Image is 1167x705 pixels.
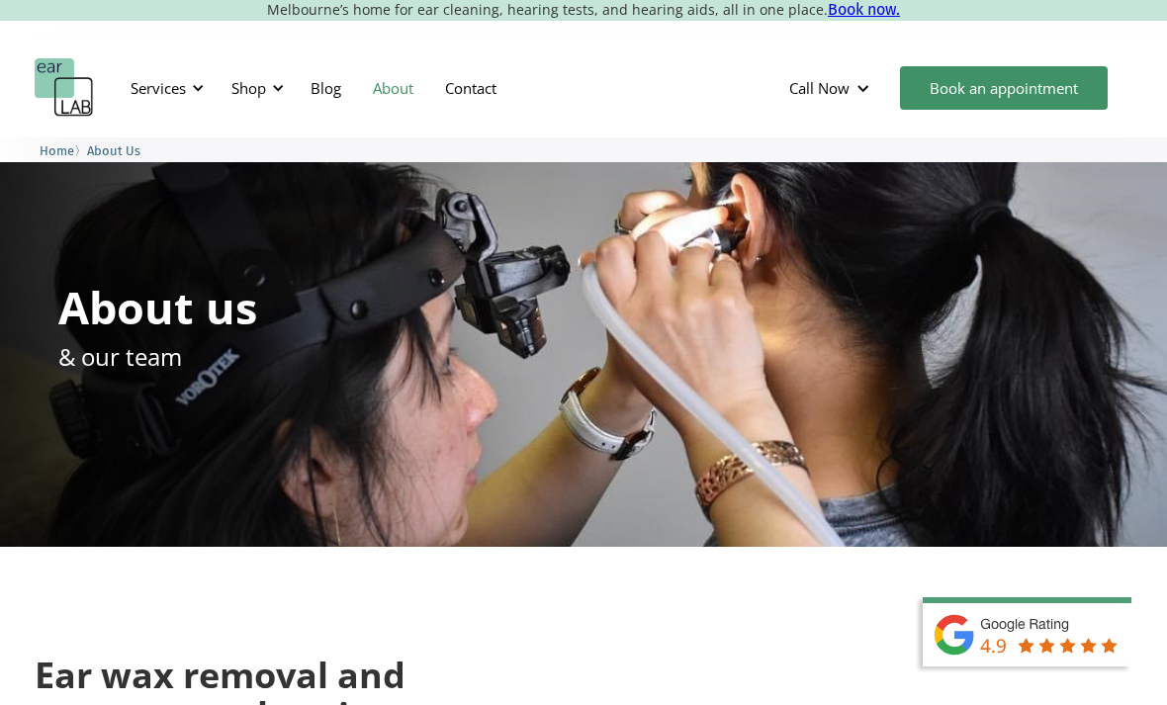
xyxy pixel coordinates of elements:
[40,143,74,158] span: Home
[429,59,512,117] a: Contact
[295,59,357,117] a: Blog
[789,78,850,98] div: Call Now
[131,78,186,98] div: Services
[58,339,182,374] p: & our team
[220,58,290,118] div: Shop
[357,59,429,117] a: About
[87,140,140,159] a: About Us
[87,143,140,158] span: About Us
[231,78,266,98] div: Shop
[35,58,94,118] a: home
[900,66,1108,110] a: Book an appointment
[773,58,890,118] div: Call Now
[119,58,210,118] div: Services
[58,285,257,329] h1: About us
[40,140,74,159] a: Home
[40,140,87,161] li: 〉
